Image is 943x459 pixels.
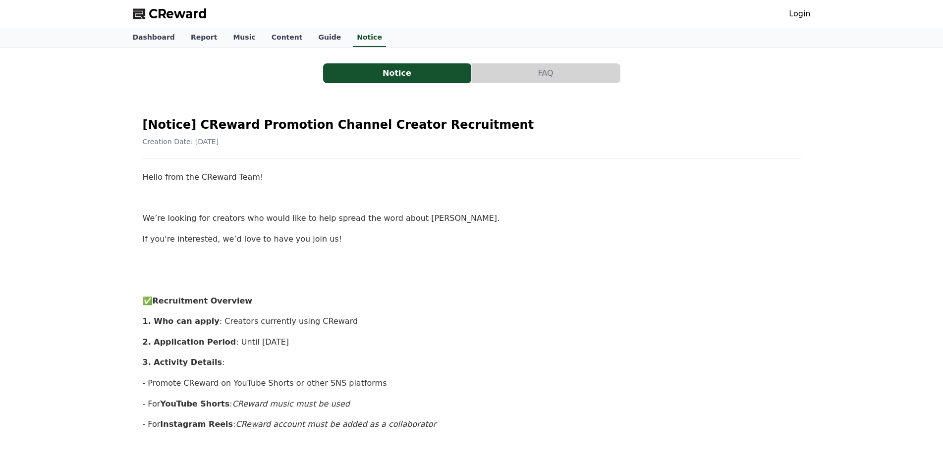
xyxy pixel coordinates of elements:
[153,296,253,306] strong: Recruitment Overview
[143,316,220,326] strong: 1. Who can apply
[472,63,620,83] button: FAQ
[225,28,263,47] a: Music
[310,28,349,47] a: Guide
[143,356,801,369] p: :
[235,419,436,429] em: CReward account must be added as a collaborator
[323,63,472,83] a: Notice
[143,171,801,184] p: Hello from the CReward Team!
[160,419,233,429] strong: Instagram Reels
[353,28,386,47] a: Notice
[143,295,801,307] p: ✅
[143,357,222,367] strong: 3. Activity Details
[143,377,801,390] p: - Promote CReward on YouTube Shorts or other SNS platforms
[143,398,801,410] p: - For :
[125,28,183,47] a: Dashboard
[143,138,219,146] span: Creation Date: [DATE]
[143,337,236,347] strong: 2. Application Period
[264,28,311,47] a: Content
[143,418,801,431] p: - For :
[183,28,225,47] a: Report
[323,63,471,83] button: Notice
[149,6,207,22] span: CReward
[143,117,801,133] h2: [Notice] CReward Promotion Channel Creator Recruitment
[143,233,801,246] p: If you're interested, we’d love to have you join us!
[789,8,810,20] a: Login
[160,399,229,408] strong: YouTube Shorts
[143,315,801,328] p: : Creators currently using CReward
[232,399,350,408] em: CReward music must be used
[143,336,801,349] p: : Until [DATE]
[133,6,207,22] a: CReward
[143,212,801,225] p: We’re looking for creators who would like to help spread the word about [PERSON_NAME].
